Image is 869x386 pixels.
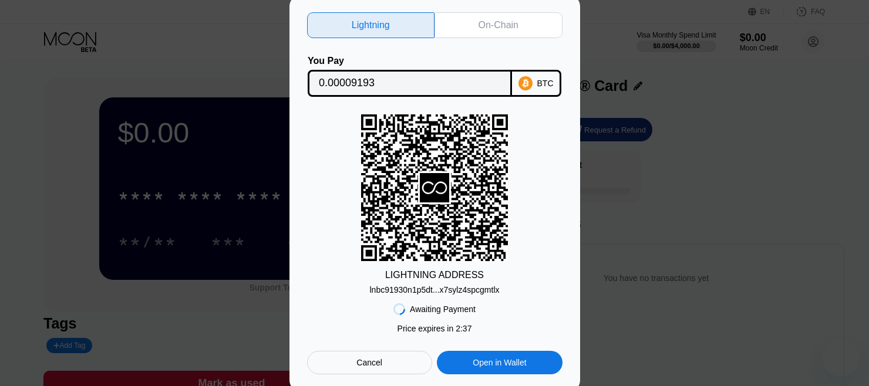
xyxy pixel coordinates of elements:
[369,285,499,294] div: lnbc91930n1p5dt...x7sylz4spcgmtlx
[456,324,471,333] span: 2 : 37
[537,79,554,88] div: BTC
[437,351,562,374] div: Open in Wallet
[308,56,512,66] div: You Pay
[369,280,499,294] div: lnbc91930n1p5dt...x7sylz4spcgmtlx
[479,19,518,31] div: On-Chain
[307,56,563,97] div: You PayBTC
[822,339,860,377] iframe: Button to launch messaging window
[352,19,390,31] div: Lightning
[435,12,563,38] div: On-Chain
[410,304,476,314] div: Awaiting Payment
[307,351,432,374] div: Cancel
[473,357,526,368] div: Open in Wallet
[398,324,472,333] div: Price expires in
[356,357,382,368] div: Cancel
[385,270,484,280] div: LIGHTNING ADDRESS
[307,12,435,38] div: Lightning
